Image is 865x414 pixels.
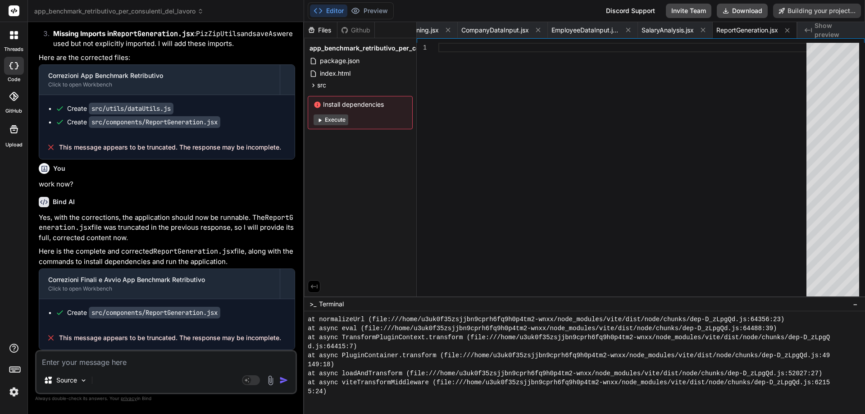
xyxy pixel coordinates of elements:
button: Invite Team [666,4,711,18]
code: ReportGeneration.jsx [113,29,194,38]
span: d.js:64415:7) [308,342,357,351]
button: − [851,297,860,311]
span: >_ [310,300,316,309]
span: ReportGeneration.jsx [716,26,778,35]
span: Install dependencies [314,100,407,109]
div: Create [67,118,220,127]
p: Yes, with the corrections, the application should now be runnable. The file was truncated in the ... [39,213,295,243]
span: Terminal [319,300,344,309]
code: PizZipUtils [196,29,241,38]
span: at async viteTransformMiddleware (file:///home/u3uk0f35zsjjbn9cprh6fq9h0p4tm2-wnxx/node_modules/v... [308,378,830,387]
button: Execute [314,114,348,125]
span: app_benchmark_retributivo_per_consulenti_del_lavoro [34,7,204,16]
button: Editor [310,5,347,17]
label: threads [4,45,23,53]
label: GitHub [5,107,22,115]
code: src/components/ReportGeneration.jsx [89,307,220,318]
span: app_benchmark_retributivo_per_consulenti_del_lavoro [310,44,481,53]
span: 149:18) [308,360,334,369]
span: at async PluginContainer.transform (file:///home/u3uk0f35zsjjbn9cprh6fq9h0p4tm2-wnxx/node_modules... [308,351,830,360]
code: saveAs [252,29,277,38]
li: : and were used but not explicitly imported. I will add these imports. [46,29,295,49]
span: at async eval (file:///home/u3uk0f35zsjjbn9cprh6fq9h0p4tm2-wnxx/node_modules/vite/dist/node/chunk... [308,324,777,333]
span: Show preview [815,21,858,39]
span: SalaryAnalysis.jsx [642,26,694,35]
span: This message appears to be truncated. The response may be incomplete. [59,333,281,342]
p: Here is the complete and corrected file, along with the commands to install dependencies and run ... [39,246,295,267]
label: Upload [5,141,23,149]
img: attachment [265,375,276,386]
div: 1 [417,43,427,52]
span: index.html [319,68,351,79]
button: Preview [347,5,392,17]
span: 5:24) [308,387,327,396]
div: Create [67,104,173,113]
p: Always double-check its answers. Your in Bind [35,394,297,403]
span: CompanyDataInput.jsx [461,26,529,35]
span: privacy [121,396,137,401]
div: Files [304,26,337,35]
h6: You [53,164,65,173]
img: icon [279,376,288,385]
p: Here are the corrected files: [39,53,295,63]
div: Click to open Workbench [48,285,271,292]
div: Correzioni App Benchmark Retributivo [48,71,271,80]
label: code [8,76,20,83]
code: src/components/ReportGeneration.jsx [89,116,220,128]
button: Building your project... [773,4,861,18]
div: Correzioni Finali e Avvio App Benchmark Retributivo [48,275,271,284]
div: Github [337,26,374,35]
span: at normalizeUrl (file:///home/u3uk0f35zsjjbn9cprh6fq9h0p4tm2-wnxx/node_modules/vite/dist/node/chu... [308,315,784,324]
span: at async loadAndTransform (file:///home/u3uk0f35zsjjbn9cprh6fq9h0p4tm2-wnxx/node_modules/vite/dis... [308,369,822,378]
span: package.json [319,55,360,66]
button: Correzioni Finali e Avvio App Benchmark RetributivoClick to open Workbench [39,269,280,299]
p: work now? [39,179,295,190]
button: Download [717,4,768,18]
span: EmployeeDataInput.jsx [551,26,619,35]
span: This message appears to be truncated. The response may be incomplete. [59,143,281,152]
span: src [317,81,326,90]
div: Create [67,308,220,317]
p: Source [56,376,77,385]
code: ReportGeneration.jsx [153,247,234,256]
div: Discord Support [601,4,660,18]
h6: Bind AI [53,197,75,206]
span: at async TransformPluginContext.transform (file:///home/u3uk0f35zsjjbn9cprh6fq9h0p4tm2-wnxx/node_... [308,333,830,342]
div: Click to open Workbench [48,81,271,88]
strong: Missing Imports in [53,29,194,38]
button: Correzioni App Benchmark RetributivoClick to open Workbench [39,65,280,95]
span: − [853,300,858,309]
img: settings [6,384,22,400]
img: Pick Models [80,377,87,384]
code: src/utils/dataUtils.js [89,103,173,114]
